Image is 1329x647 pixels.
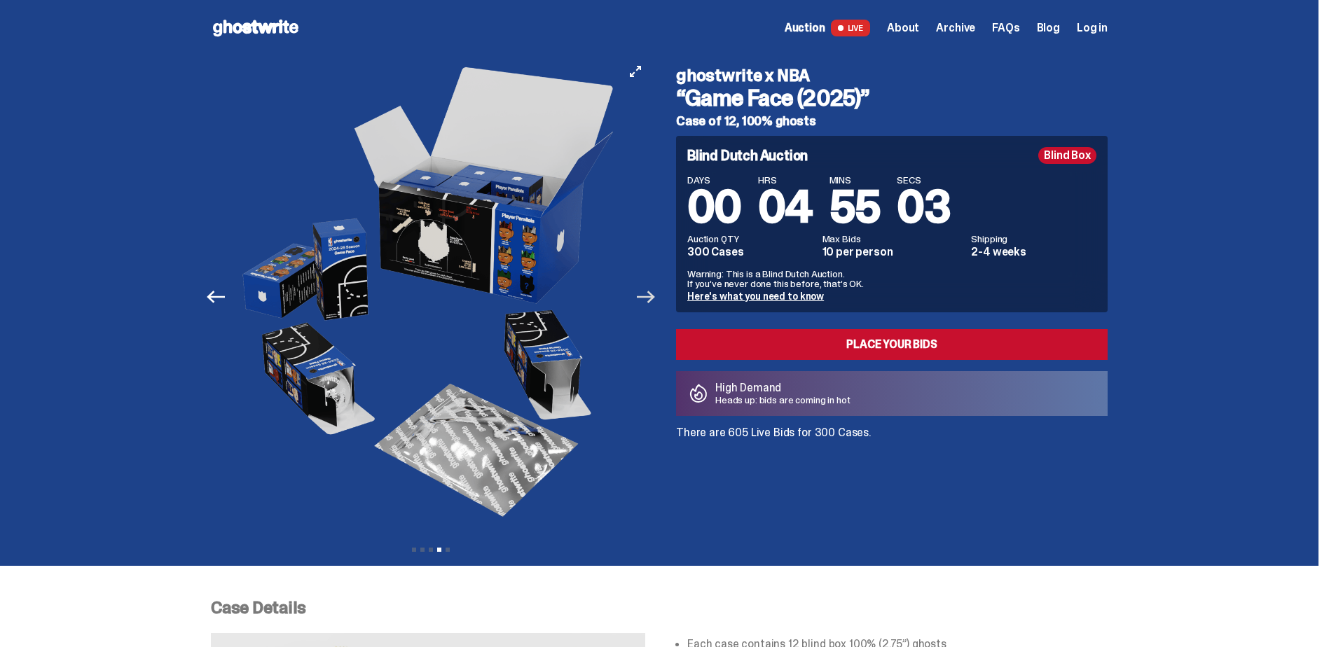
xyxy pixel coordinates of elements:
span: SECS [897,175,950,185]
h4: Blind Dutch Auction [687,148,808,162]
dd: 2-4 weeks [971,246,1096,258]
a: Here's what you need to know [687,290,824,302]
a: Blog [1037,22,1060,34]
div: Blind Box [1038,147,1096,164]
h3: “Game Face (2025)” [676,87,1108,109]
dt: Max Bids [822,234,963,244]
span: MINS [829,175,881,185]
p: High Demand [715,382,851,394]
p: There are 605 Live Bids for 300 Cases. [676,427,1108,438]
button: View slide 1 [412,548,416,552]
dt: Auction QTY [687,234,814,244]
p: Case Details [211,599,1108,616]
p: Heads up: bids are coming in hot [715,395,851,405]
span: HRS [758,175,813,185]
dd: 10 per person [822,246,963,258]
a: Archive [936,22,975,34]
span: 00 [687,178,741,236]
a: About [887,22,919,34]
h4: ghostwrite x NBA [676,67,1108,84]
p: Warning: This is a Blind Dutch Auction. If you’ve never done this before, that’s OK. [687,269,1096,288]
a: FAQs [992,22,1019,34]
span: 03 [897,178,950,236]
button: View full-screen [627,63,644,80]
button: Previous [200,281,231,312]
a: Log in [1077,22,1108,34]
button: View slide 5 [446,548,450,552]
button: View slide 3 [429,548,433,552]
span: DAYS [687,175,741,185]
a: Auction LIVE [785,20,870,36]
button: View slide 2 [420,548,425,552]
span: 55 [829,178,881,236]
img: NBA-Hero-4.png [238,56,624,538]
span: Auction [785,22,825,34]
button: View slide 4 [437,548,441,552]
dt: Shipping [971,234,1096,244]
h5: Case of 12, 100% ghosts [676,115,1108,127]
dd: 300 Cases [687,246,814,258]
span: 04 [758,178,813,236]
span: LIVE [831,20,871,36]
button: Next [631,281,661,312]
a: Place your Bids [676,329,1108,360]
